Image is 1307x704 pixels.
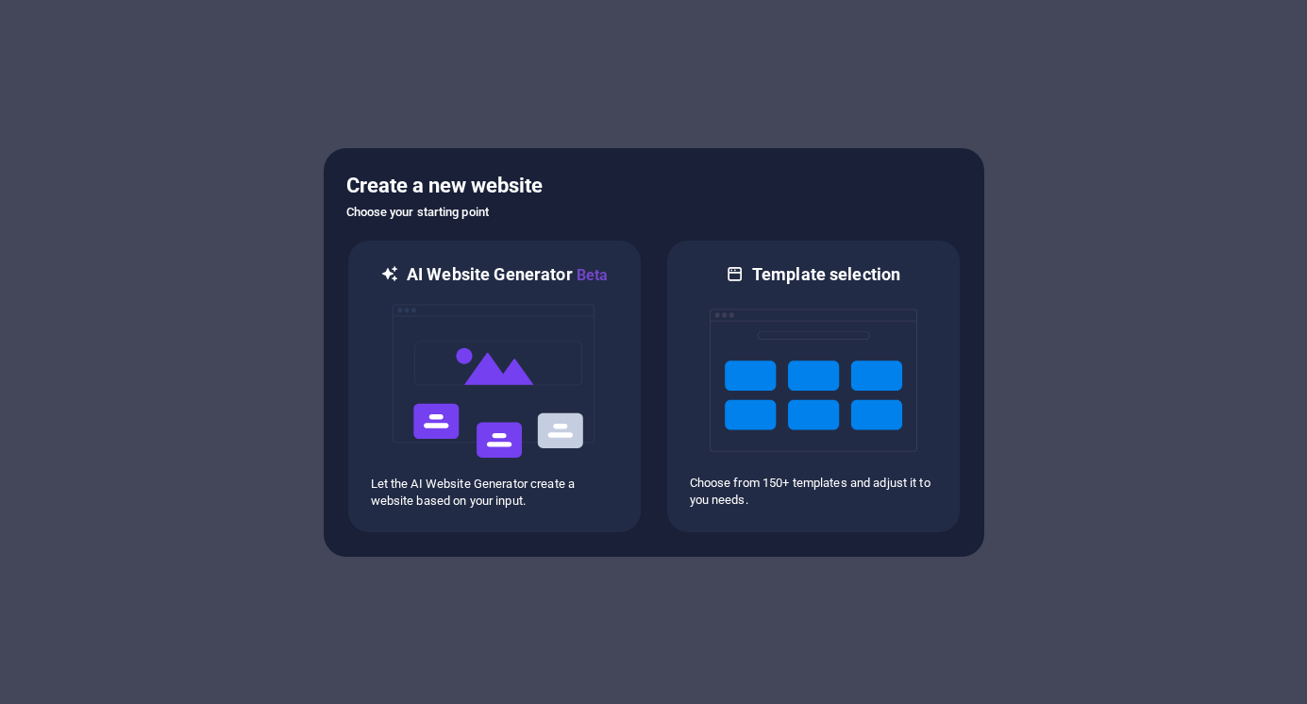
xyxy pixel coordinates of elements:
[573,266,609,284] span: Beta
[752,263,900,286] h6: Template selection
[346,171,962,201] h5: Create a new website
[690,475,937,509] p: Choose from 150+ templates and adjust it to you needs.
[665,239,962,534] div: Template selectionChoose from 150+ templates and adjust it to you needs.
[407,263,608,287] h6: AI Website Generator
[371,476,618,510] p: Let the AI Website Generator create a website based on your input.
[346,239,643,534] div: AI Website GeneratorBetaaiLet the AI Website Generator create a website based on your input.
[391,287,598,476] img: ai
[346,201,962,224] h6: Choose your starting point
